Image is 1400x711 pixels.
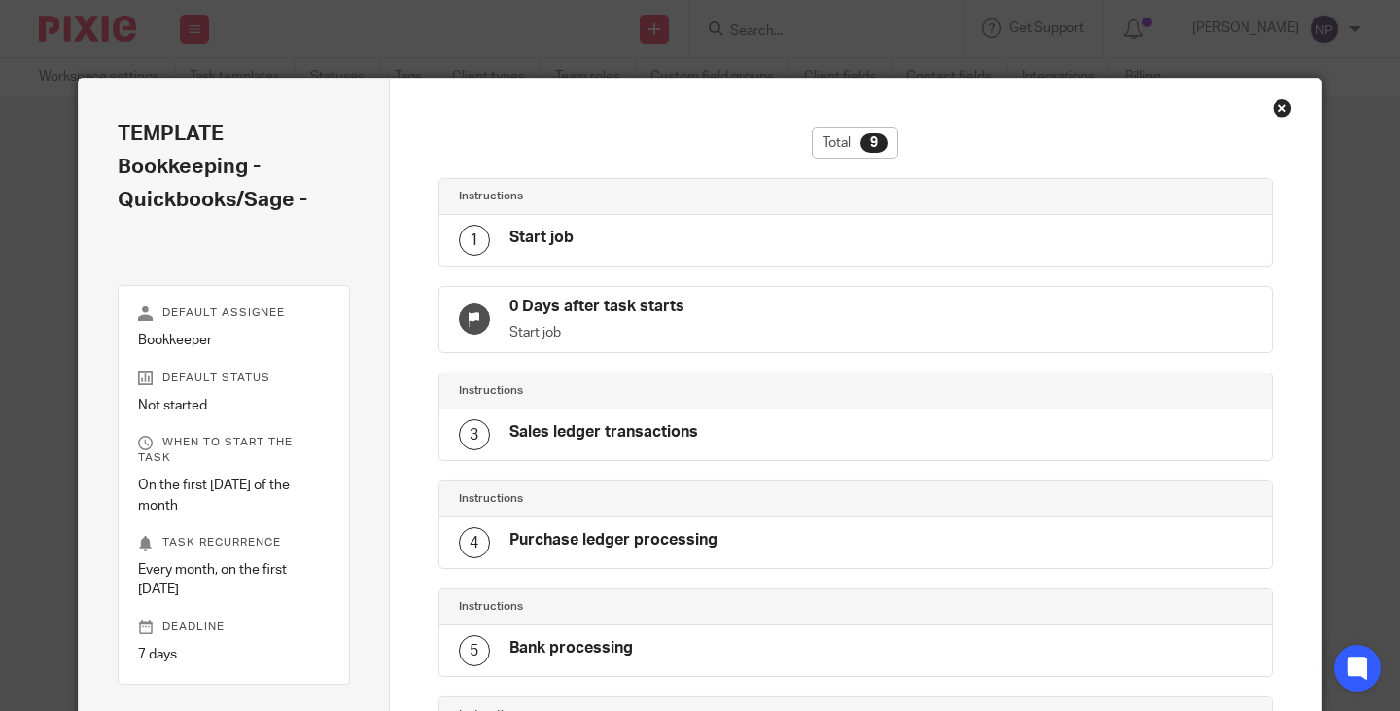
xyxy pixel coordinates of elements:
p: Deadline [138,620,330,635]
h4: Instructions [459,383,856,399]
div: 3 [459,419,490,450]
div: 1 [459,225,490,256]
h4: Instructions [459,189,856,204]
h4: Start job [509,228,574,248]
p: Every month, on the first [DATE] [138,560,330,600]
p: 7 days [138,645,330,664]
p: Default assignee [138,305,330,321]
p: Start job [509,323,856,342]
h4: Bank processing [509,638,633,658]
h2: TEMPLATE Bookkeeping - Quickbooks/Sage - [118,118,350,217]
p: Task recurrence [138,535,330,551]
h4: 0 Days after task starts [509,297,856,317]
p: Default status [138,371,330,386]
div: 9 [860,133,888,153]
div: 5 [459,635,490,666]
h4: Purchase ledger processing [509,530,717,551]
h4: Sales ledger transactions [509,422,698,443]
div: 4 [459,527,490,558]
p: Bookkeeper [138,331,330,350]
p: Not started [138,396,330,415]
h4: Instructions [459,599,856,615]
h4: Instructions [459,491,856,507]
p: When to start the task [138,435,330,466]
div: Close this dialog window [1273,98,1292,118]
p: On the first [DATE] of the month [138,476,330,515]
div: Total [812,127,898,159]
